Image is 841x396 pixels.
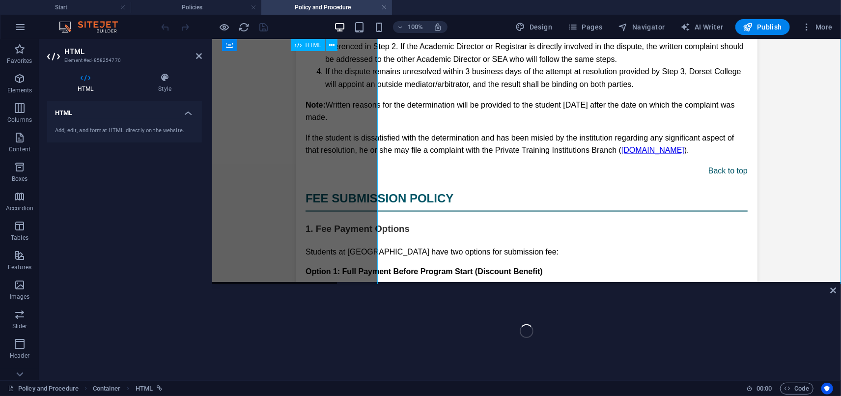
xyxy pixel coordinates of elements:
[757,383,772,395] span: 00 00
[785,383,809,395] span: Code
[93,383,120,395] span: Click to select. Double-click to edit
[6,204,33,212] p: Accordion
[7,57,32,65] p: Favorites
[512,19,557,35] div: Design (Ctrl+Alt+Y)
[615,19,669,35] button: Navigator
[512,19,557,35] button: Design
[802,22,833,32] span: More
[681,22,724,32] span: AI Writer
[9,145,30,153] p: Content
[219,21,230,33] button: Click here to leave preview mode and continue editing
[11,234,28,242] p: Tables
[136,383,153,395] span: Click to select. Double-click to edit
[7,116,32,124] p: Columns
[10,352,29,360] p: Header
[261,2,392,13] h4: Policy and Procedure
[47,101,202,119] h4: HTML
[618,22,665,32] span: Navigator
[8,263,31,271] p: Features
[798,19,837,35] button: More
[564,19,606,35] button: Pages
[157,386,162,391] i: This element is linked
[516,22,553,32] span: Design
[735,19,790,35] button: Publish
[743,22,782,32] span: Publish
[8,383,79,395] a: Click to cancel selection. Double-click to open Pages
[56,21,130,33] img: Editor Logo
[306,42,322,48] span: HTML
[239,22,250,33] i: Reload page
[763,385,765,392] span: :
[7,86,32,94] p: Elements
[238,21,250,33] button: reload
[433,23,442,31] i: On resize automatically adjust zoom level to fit chosen device.
[408,21,423,33] h6: 100%
[10,293,30,301] p: Images
[746,383,772,395] h6: Session time
[47,73,128,93] h4: HTML
[55,127,194,135] div: Add, edit, and format HTML directly on the website.
[128,73,202,93] h4: Style
[821,383,833,395] button: Usercentrics
[677,19,728,35] button: AI Writer
[93,383,162,395] nav: breadcrumb
[12,322,28,330] p: Slider
[64,47,202,56] h2: HTML
[568,22,602,32] span: Pages
[393,21,428,33] button: 100%
[131,2,261,13] h4: Policies
[64,56,182,65] h3: Element #ed-858254770
[12,175,28,183] p: Boxes
[780,383,813,395] button: Code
